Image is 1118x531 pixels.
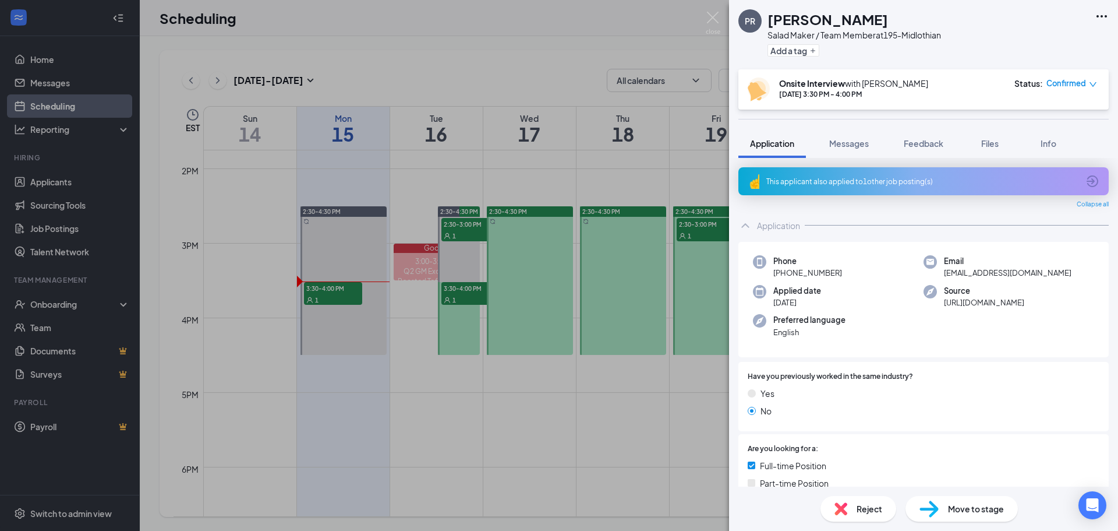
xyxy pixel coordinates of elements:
[1085,174,1099,188] svg: ArrowCircle
[773,297,821,308] span: [DATE]
[904,138,943,149] span: Feedback
[757,220,800,231] div: Application
[1089,80,1097,89] span: down
[745,15,755,27] div: PR
[767,9,888,29] h1: [PERSON_NAME]
[857,502,882,515] span: Reject
[760,387,774,400] span: Yes
[944,297,1024,308] span: [URL][DOMAIN_NAME]
[1014,78,1043,89] div: Status :
[809,47,816,54] svg: Plus
[750,138,794,149] span: Application
[1041,138,1056,149] span: Info
[779,78,845,89] b: Onsite Interview
[773,326,845,338] span: English
[773,255,842,267] span: Phone
[944,285,1024,297] span: Source
[760,405,772,417] span: No
[760,477,829,490] span: Part-time Position
[981,138,999,149] span: Files
[944,267,1071,279] span: [EMAIL_ADDRESS][DOMAIN_NAME]
[767,29,941,41] div: Salad Maker / Team Member at 195-Midlothian
[948,502,1004,515] span: Move to stage
[1077,200,1109,209] span: Collapse all
[748,444,818,455] span: Are you looking for a:
[779,78,928,89] div: with [PERSON_NAME]
[766,177,1078,187] div: This applicant also applied to 1 other job posting(s)
[779,89,928,99] div: [DATE] 3:30 PM - 4:00 PM
[773,314,845,326] span: Preferred language
[760,459,826,472] span: Full-time Position
[748,371,913,382] span: Have you previously worked in the same industry?
[773,267,842,279] span: [PHONE_NUMBER]
[1078,491,1106,519] div: Open Intercom Messenger
[738,219,752,233] svg: ChevronUp
[829,138,869,149] span: Messages
[1095,9,1109,23] svg: Ellipses
[1046,78,1086,89] span: Confirmed
[767,44,819,57] button: PlusAdd a tag
[944,255,1071,267] span: Email
[773,285,821,297] span: Applied date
